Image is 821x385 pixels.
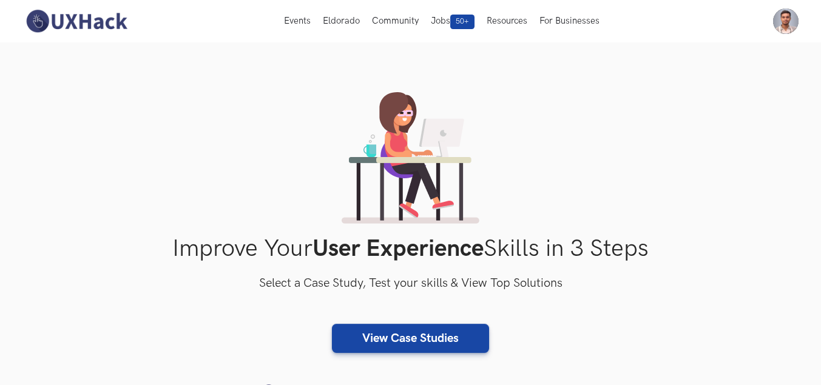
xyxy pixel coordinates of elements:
img: lady working on laptop [342,92,479,224]
span: 50+ [450,15,475,29]
img: Your profile pic [773,8,799,34]
a: View Case Studies [332,324,489,353]
img: UXHack-logo.png [22,8,130,34]
h1: Improve Your Skills in 3 Steps [22,235,799,263]
h3: Select a Case Study, Test your skills & View Top Solutions [22,274,799,293]
strong: User Experience [313,235,484,263]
